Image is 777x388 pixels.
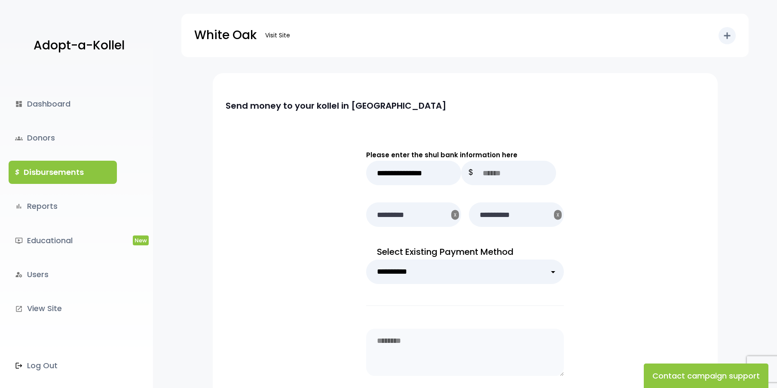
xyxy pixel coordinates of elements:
[722,31,732,41] i: add
[15,305,23,313] i: launch
[226,99,684,113] p: Send money to your kollel in [GEOGRAPHIC_DATA]
[15,237,23,244] i: ondemand_video
[461,161,480,185] p: $
[9,126,117,150] a: groupsDonors
[15,166,19,179] i: $
[644,364,768,388] button: Contact campaign support
[719,27,736,44] button: add
[9,354,117,377] a: Log Out
[15,271,23,278] i: manage_accounts
[554,210,562,220] button: X
[133,235,149,245] span: New
[15,202,23,210] i: bar_chart
[9,263,117,286] a: manage_accountsUsers
[9,229,117,252] a: ondemand_videoEducationalNew
[9,297,117,320] a: launchView Site
[194,24,257,46] p: White Oak
[261,27,294,44] a: Visit Site
[29,25,125,67] a: Adopt-a-Kollel
[15,134,23,142] span: groups
[9,195,117,218] a: bar_chartReports
[34,35,125,56] p: Adopt-a-Kollel
[451,210,459,220] button: X
[366,149,564,161] p: Please enter the shul bank information here
[366,244,564,260] p: Select Existing Payment Method
[9,92,117,116] a: dashboardDashboard
[15,100,23,108] i: dashboard
[9,161,117,184] a: $Disbursements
